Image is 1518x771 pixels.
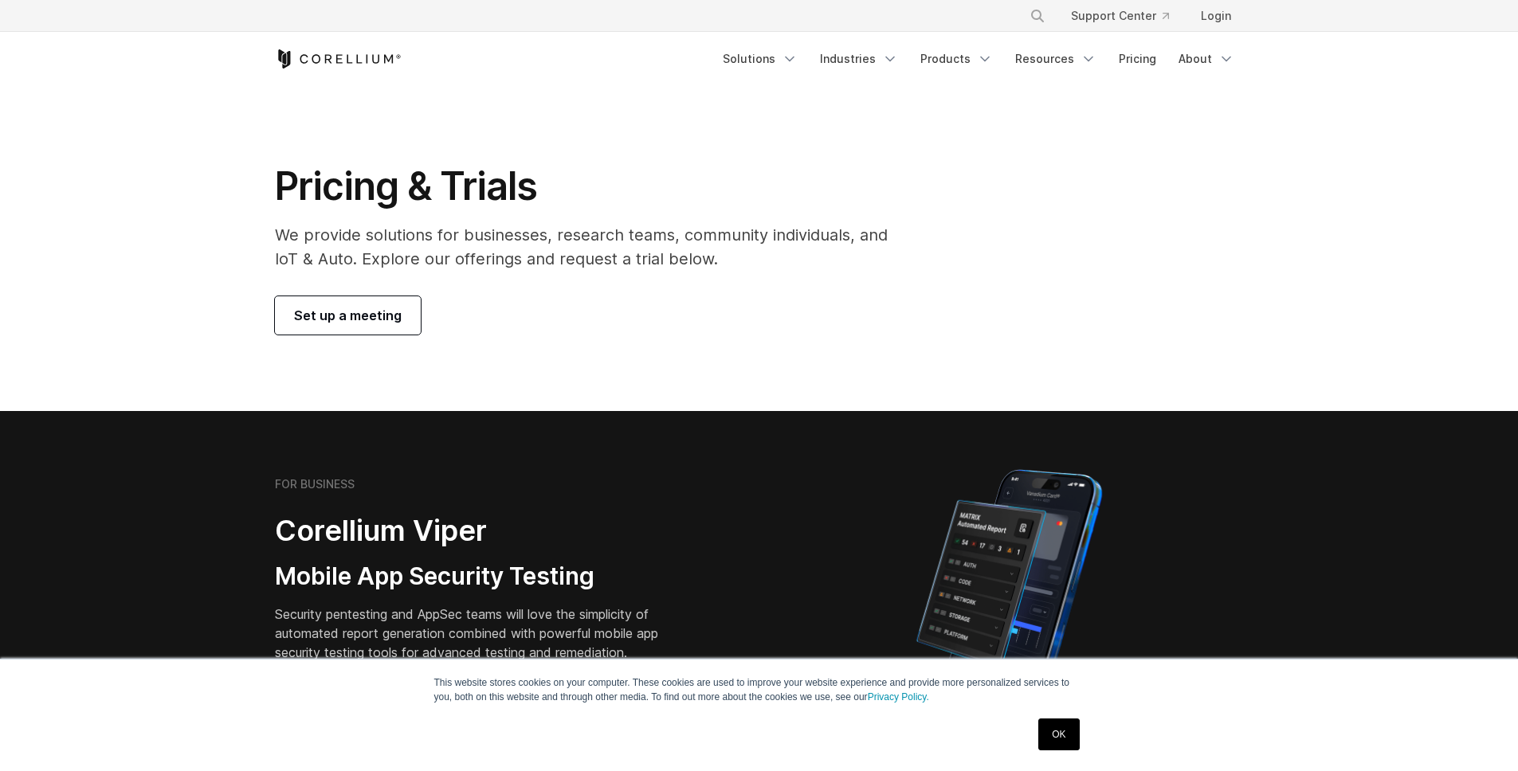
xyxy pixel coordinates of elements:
a: Solutions [713,45,807,73]
img: Corellium MATRIX automated report on iPhone showing app vulnerability test results across securit... [889,462,1129,741]
a: Set up a meeting [275,296,421,335]
span: Set up a meeting [294,306,402,325]
h1: Pricing & Trials [275,162,910,210]
h3: Mobile App Security Testing [275,562,683,592]
p: We provide solutions for businesses, research teams, community individuals, and IoT & Auto. Explo... [275,223,910,271]
p: This website stores cookies on your computer. These cookies are used to improve your website expe... [434,675,1085,704]
a: Resources [1006,45,1106,73]
div: Navigation Menu [713,45,1244,73]
a: Products [911,45,1002,73]
h6: FOR BUSINESS [275,477,355,491]
a: Industries [810,45,908,73]
p: Security pentesting and AppSec teams will love the simplicity of automated report generation comb... [275,605,683,662]
a: Login [1188,2,1244,30]
a: Privacy Policy. [868,691,929,703]
a: Pricing [1109,45,1166,73]
button: Search [1023,2,1052,30]
a: Corellium Home [275,49,402,68]
div: Navigation Menu [1010,2,1244,30]
a: Support Center [1058,2,1182,30]
h2: Corellium Viper [275,513,683,549]
a: OK [1038,718,1079,750]
a: About [1169,45,1244,73]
